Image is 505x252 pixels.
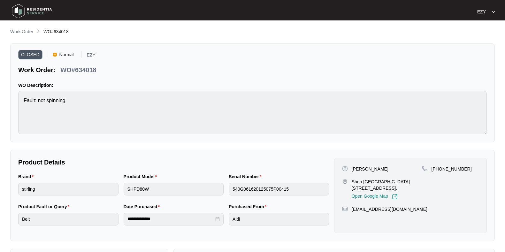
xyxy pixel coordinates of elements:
[18,91,487,134] textarea: Fault: not spinning
[229,203,269,210] label: Purchased From
[43,29,69,34] span: WO#634018
[342,179,348,184] img: map-pin
[127,216,214,222] input: Date Purchased
[492,10,495,13] img: dropdown arrow
[352,179,422,191] p: Shop [GEOGRAPHIC_DATA][STREET_ADDRESS],
[10,2,54,21] img: residentia service logo
[18,203,72,210] label: Product Fault or Query
[342,206,348,212] img: map-pin
[124,183,224,195] input: Product Model
[36,29,41,34] img: chevron-right
[53,53,57,57] img: Vercel Logo
[229,173,264,180] label: Serial Number
[18,183,119,195] input: Brand
[229,213,329,225] input: Purchased From
[124,203,162,210] label: Date Purchased
[342,166,348,172] img: user-pin
[10,28,33,35] p: Work Order
[229,183,329,195] input: Serial Number
[18,173,36,180] label: Brand
[87,53,96,59] p: EZY
[18,82,487,88] p: WO Description:
[18,50,42,59] span: CLOSED
[18,65,55,74] p: Work Order:
[18,158,329,167] p: Product Details
[432,166,472,172] p: [PHONE_NUMBER]
[57,50,76,59] span: Normal
[352,166,388,172] p: [PERSON_NAME]
[18,213,119,225] input: Product Fault or Query
[477,9,486,15] p: EZY
[124,173,160,180] label: Product Model
[392,194,398,200] img: Link-External
[352,194,398,200] a: Open Google Map
[9,28,34,35] a: Work Order
[352,206,427,212] p: [EMAIL_ADDRESS][DOMAIN_NAME]
[422,166,428,172] img: map-pin
[60,65,96,74] p: WO#634018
